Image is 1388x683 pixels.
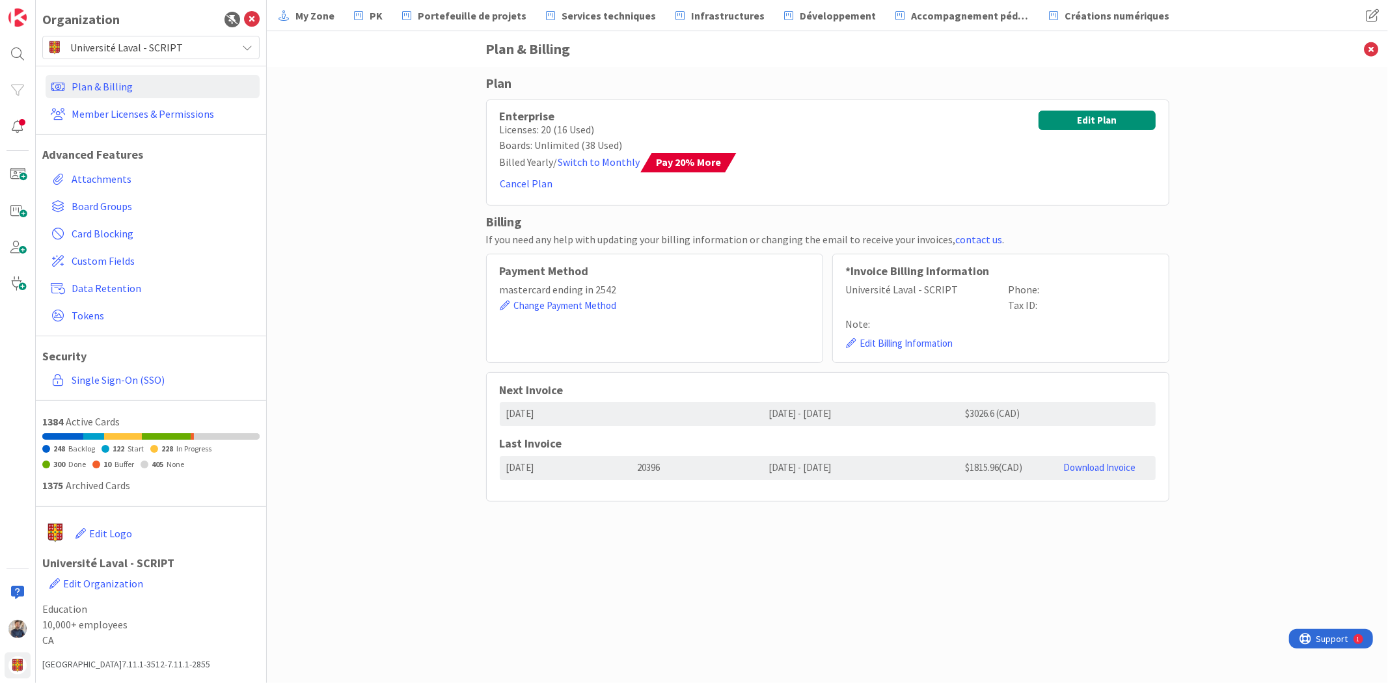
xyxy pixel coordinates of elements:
[888,4,1037,27] a: Accompagnement pédagogique
[103,459,111,469] span: 10
[46,368,260,392] a: Single Sign-On (SSO)
[500,402,631,426] div: [DATE]
[500,436,1156,451] h5: Last Invoice
[846,265,1156,278] h2: *Invoice Billing Information
[46,222,260,245] a: Card Blocking
[176,444,211,453] span: In Progress
[115,459,134,469] span: Buffer
[46,38,64,57] img: avatar
[68,444,95,453] span: Backlog
[656,153,721,171] span: Pay 20% More
[762,456,959,480] div: [DATE] - [DATE]
[500,111,731,122] div: Enterprise
[500,265,810,278] h2: Payment Method
[42,479,63,492] span: 1375
[63,577,143,590] span: Edit Organization
[72,253,254,269] span: Custom Fields
[1009,297,1156,313] p: Tax ID:
[42,477,260,493] div: Archived Cards
[500,153,731,172] div: Billed Yearly /
[113,444,124,453] span: 122
[42,415,63,428] span: 1384
[128,444,144,453] span: Start
[631,456,762,480] div: 20396
[46,249,260,273] a: Custom Fields
[68,459,86,469] span: Done
[27,2,59,18] span: Support
[1039,111,1156,130] button: Edit Plan
[46,304,260,327] a: Tokens
[486,31,1169,67] h3: Plan & Billing
[46,167,260,191] a: Attachments
[42,148,260,162] h1: Advanced Features
[1009,282,1156,297] p: Phone:
[691,8,765,23] span: Infrastructures
[46,102,260,126] a: Member Licenses & Permissions
[1065,8,1169,23] span: Créations numériques
[500,175,554,192] button: Cancel Plan
[49,570,144,597] button: Edit Organization
[762,402,959,426] div: [DATE] - [DATE]
[42,658,260,671] div: [GEOGRAPHIC_DATA] 7.11.1-3512-7.11.1-2855
[46,276,260,300] a: Data Retention
[800,8,876,23] span: Développement
[1063,461,1136,474] a: Download Invoice
[8,8,27,27] img: Visit kanbanzone.com
[956,233,1003,246] a: contact us
[846,282,993,297] p: Université Laval - SCRIPT
[42,520,68,546] img: avatar
[75,520,133,547] button: Edit Logo
[70,38,230,57] span: Université Laval - SCRIPT
[42,414,260,429] div: Active Cards
[500,456,631,480] div: [DATE]
[42,617,260,632] span: 10,000+ employees
[538,4,664,27] a: Services techniques
[500,298,618,314] button: Change Payment Method
[346,4,390,27] a: PK
[72,308,254,323] span: Tokens
[53,459,65,469] span: 300
[161,444,173,453] span: 228
[46,194,260,218] a: Board Groups
[68,5,71,16] div: 1
[418,8,526,23] span: Portefeuille de projets
[72,226,254,241] span: Card Blocking
[271,4,342,27] a: My Zone
[53,444,65,453] span: 248
[959,402,1057,426] div: $3026.6 (CAD)
[500,137,731,153] div: Boards: Unlimited (38 Used)
[42,557,260,597] h1: Université Laval - SCRIPT
[486,232,1169,247] div: If you need any help with updating your billing information or changing the email to receive your...
[846,316,1156,332] p: Note:
[72,280,254,296] span: Data Retention
[42,632,260,648] span: CA
[486,212,1169,232] div: Billing
[72,198,254,214] span: Board Groups
[846,336,954,352] button: Edit Billing Information
[8,656,27,675] img: avatar
[1041,4,1177,27] a: Créations numériques
[394,4,534,27] a: Portefeuille de projets
[500,383,1156,397] h5: Next Invoice
[500,282,810,297] p: mastercard ending in 2542
[8,620,27,638] img: MW
[959,456,1057,480] div: $ 1815.96 ( CAD )
[46,75,260,98] a: Plan & Billing
[42,10,120,29] div: Organization
[167,459,184,469] span: None
[370,8,383,23] span: PK
[42,601,260,617] span: Education
[776,4,884,27] a: Développement
[500,122,731,137] div: Licenses: 20 (16 Used)
[558,154,641,170] button: Switch to Monthly
[295,8,334,23] span: My Zone
[486,74,1169,93] div: Plan
[152,459,163,469] span: 405
[668,4,772,27] a: Infrastructures
[562,8,656,23] span: Services techniques
[42,349,260,364] h1: Security
[89,527,132,540] span: Edit Logo
[911,8,1029,23] span: Accompagnement pédagogique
